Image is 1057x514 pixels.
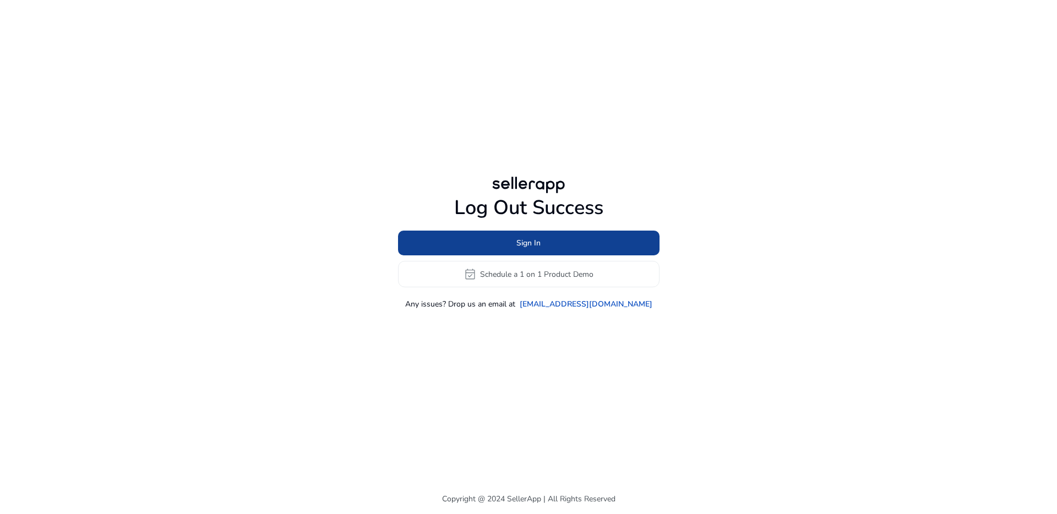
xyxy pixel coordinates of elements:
p: Any issues? Drop us an email at [405,298,515,310]
span: event_available [464,267,477,281]
button: event_availableSchedule a 1 on 1 Product Demo [398,261,660,287]
h1: Log Out Success [398,196,660,220]
a: [EMAIL_ADDRESS][DOMAIN_NAME] [520,298,652,310]
span: Sign In [516,237,541,249]
button: Sign In [398,231,660,255]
